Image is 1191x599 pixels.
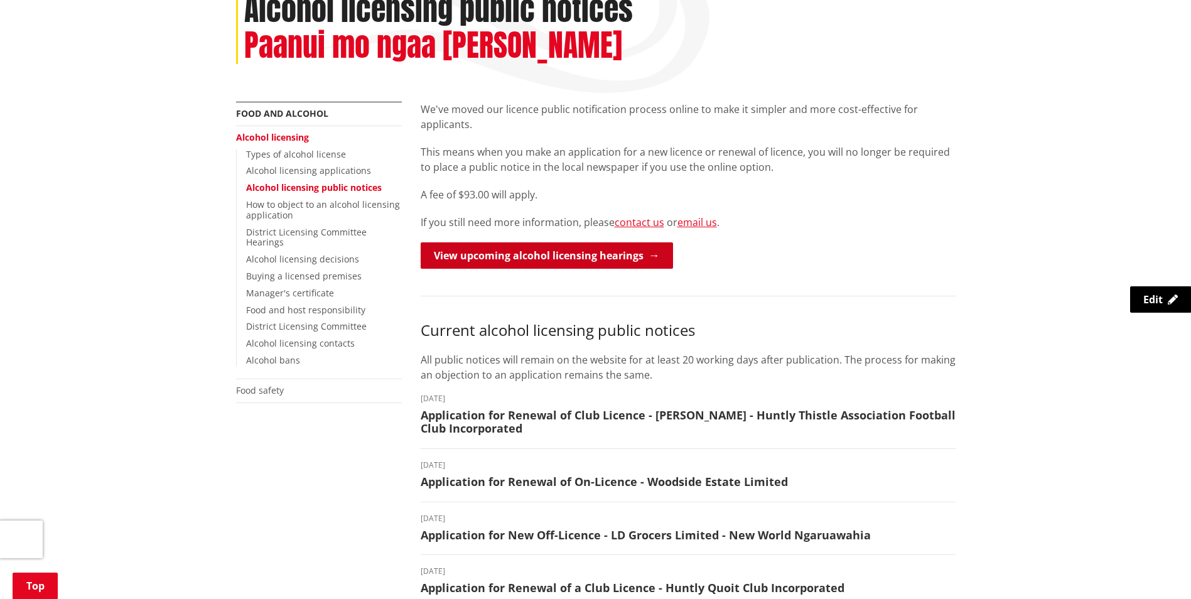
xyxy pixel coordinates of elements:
[421,568,956,575] time: [DATE]
[421,215,956,230] p: If you still need more information, please ​ or .​
[421,568,956,595] a: [DATE] Application for Renewal of a Club Licence - Huntly Quoit Club Incorporated
[246,181,382,193] a: Alcohol licensing public notices
[421,461,956,469] time: [DATE]
[421,187,956,202] p: A fee of $93.00 will apply.
[246,320,367,332] a: District Licensing Committee
[246,354,300,366] a: Alcohol bans
[246,287,334,299] a: Manager's certificate
[1130,286,1191,313] a: Edit
[421,461,956,489] a: [DATE] Application for Renewal of On-Licence - Woodside Estate Limited
[236,384,284,396] a: Food safety
[421,475,956,489] h3: Application for Renewal of On-Licence - Woodside Estate Limited
[246,270,362,282] a: Buying a licensed premises
[13,573,58,599] a: Top
[421,409,956,436] h3: Application for Renewal of Club Licence - [PERSON_NAME] - Huntly Thistle Association Football Clu...
[246,226,367,249] a: District Licensing Committee Hearings
[421,395,956,402] time: [DATE]
[677,215,717,229] a: email us​
[421,581,956,595] h3: Application for Renewal of a Club Licence - Huntly Quoit Club Incorporated
[421,529,956,542] h3: Application for New Off-Licence - LD Grocers Limited - New World Ngaruawahia
[246,304,365,316] a: Food and host responsibility
[246,198,400,221] a: How to object to an alcohol licensing application
[421,242,673,269] a: View upcoming alcohol licensing hearings
[246,253,359,265] a: Alcohol licensing decisions
[1143,293,1163,306] span: Edit
[244,28,622,64] h2: Paanui mo ngaa [PERSON_NAME]
[1133,546,1178,591] iframe: Messenger Launcher
[615,215,664,229] a: contact us
[421,144,956,175] p: This means when you make an application for a new licence or renewal of licence, you will no long...
[246,148,346,160] a: Types of alcohol license
[421,321,956,340] h3: Current alcohol licensing public notices
[421,515,956,542] a: [DATE] Application for New Off-Licence - LD Grocers Limited - New World Ngaruawahia
[236,107,328,119] a: Food and alcohol
[246,165,371,176] a: Alcohol licensing applications
[421,352,956,382] p: All public notices will remain on the website for at least 20 working days after publication. The...
[421,102,956,132] p: We've moved our licence public notification process online to make it simpler and more cost-effec...
[421,515,956,522] time: [DATE]
[246,337,355,349] a: Alcohol licensing contacts
[236,131,309,143] a: Alcohol licensing
[421,395,956,436] a: [DATE] Application for Renewal of Club Licence - [PERSON_NAME] - Huntly Thistle Association Footb...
